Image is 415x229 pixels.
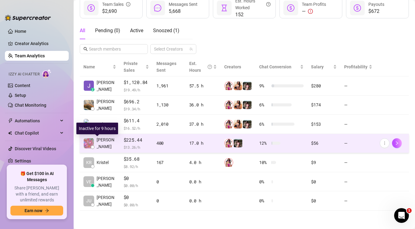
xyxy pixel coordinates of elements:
[10,206,63,216] button: Earn nowarrow-right
[189,197,217,204] div: 0.0 h
[124,144,149,150] span: $ 13.26 /h
[189,47,193,51] span: team
[259,64,291,69] span: Chat Conversion
[311,64,324,69] span: Salary
[5,15,51,21] img: logo-BBDzfeDw.svg
[10,185,63,203] span: Share [PERSON_NAME] with a friend, and earn unlimited rewards
[208,60,212,74] span: question-circle
[234,139,242,147] img: Premium
[340,172,376,192] td: —
[124,98,149,105] span: $696.2
[95,27,120,34] div: Pending ( 0 )
[302,2,326,7] span: Team Profits
[340,134,376,153] td: —
[124,182,149,189] span: $ 0.00 /h
[340,96,376,115] td: —
[8,131,12,135] img: Chat Copilot
[87,4,95,12] span: dollar-circle
[156,159,182,166] div: 167
[124,61,138,73] span: Private Sales
[15,83,30,88] a: Content
[130,28,143,33] span: Active
[84,100,94,110] img: Gwen
[10,171,63,183] span: 🎁 Get $100 in AI Messages
[45,208,49,213] span: arrow-right
[189,178,217,185] div: 0.0 h
[15,39,64,48] a: Creator Analytics
[97,79,116,93] span: [PERSON_NAME]
[83,63,111,70] span: Name
[234,101,242,109] img: JustineFitness
[368,2,384,7] span: Payouts
[311,82,336,89] div: $280
[102,1,130,8] div: Team Sales
[156,121,182,128] div: 2,010
[235,11,271,18] span: 152
[124,117,149,124] span: $611.4
[76,123,118,134] div: Inactive for 9 hours
[124,194,149,201] span: $0
[311,101,336,108] div: $174
[83,47,88,51] span: search
[124,106,149,112] span: $ 19.34 /h
[302,8,326,15] div: —
[153,28,179,33] span: Snoozed ( 1 )
[156,82,182,89] div: 1,961
[15,116,58,126] span: Automations
[311,178,336,185] div: $0
[189,60,212,74] div: Est. Hours
[84,119,94,129] img: Gab
[25,208,42,213] span: Earn now
[354,4,361,12] span: dollar-circle
[368,8,384,15] span: $672
[189,101,217,108] div: 36.0 h
[243,101,252,109] img: Premium
[394,208,409,223] iframe: Intercom live chat
[15,103,46,108] a: Chat Monitoring
[15,146,56,151] a: Discover Viral Videos
[169,8,198,15] span: 5,668
[189,121,217,128] div: 37.0 h
[42,69,52,78] img: AI Chatter
[340,191,376,211] td: —
[243,82,252,90] img: Premium
[91,88,94,91] div: z
[221,4,228,12] span: hourglass
[221,58,256,76] th: Creators
[156,140,182,147] div: 400
[225,101,233,109] img: 𝘾𝙧𝙚𝙖𝙢𝙮
[97,194,116,208] span: [PERSON_NAME]
[234,82,242,90] img: JustineFitness
[169,2,198,7] span: Messages Sent
[15,53,45,58] a: Team Analytics
[102,8,130,15] span: $2,690
[407,208,412,213] span: 1
[124,163,149,170] span: $ 8.92 /h
[156,61,176,73] span: Messages Sent
[124,136,149,144] span: $225.44
[243,120,252,128] img: Premium
[97,98,116,112] span: [PERSON_NAME]
[340,153,376,172] td: —
[225,139,233,147] img: 𝘾𝙧𝙚𝙖𝙢𝙮
[124,202,149,208] span: $ 0.00 /h
[15,158,31,163] a: Settings
[9,71,40,77] span: Izzy AI Chatter
[156,178,182,185] div: 0
[382,141,387,145] span: more
[124,125,149,131] span: $ 16.52 /h
[311,159,336,166] div: $9
[340,115,376,134] td: —
[97,159,109,166] span: Kristel
[225,82,233,90] img: 𝘾𝙧𝙚𝙖𝙢𝙮
[259,197,269,204] span: 0 %
[80,58,120,76] th: Name
[287,4,294,12] span: dollar-circle
[225,120,233,128] img: 𝘾𝙧𝙚𝙖𝙢𝙮
[259,82,269,89] span: 9 %
[124,175,149,182] span: $0
[259,178,269,185] span: 0 %
[126,1,130,8] span: info-circle
[395,141,399,145] span: right
[311,197,336,204] div: $0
